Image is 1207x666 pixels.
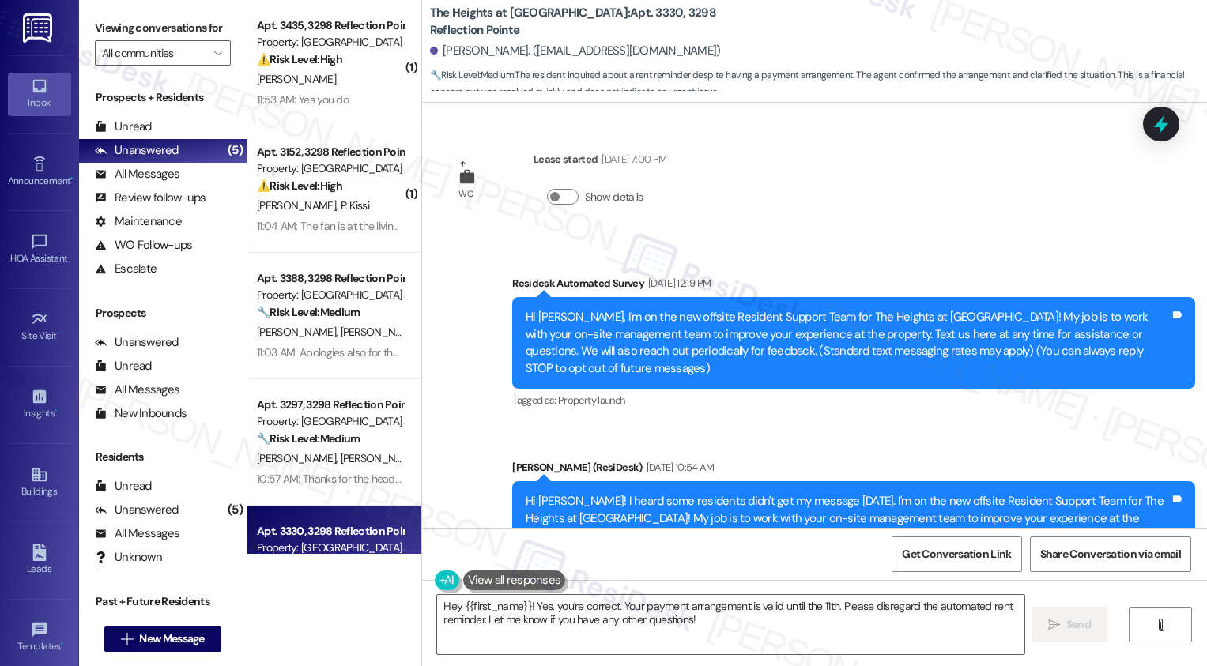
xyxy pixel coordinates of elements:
[257,472,949,486] div: 10:57 AM: Thanks for the heads-up, [PERSON_NAME]! Sometimes it just takes a little time for the p...
[257,540,403,556] div: Property: [GEOGRAPHIC_DATA] at [GEOGRAPHIC_DATA]
[526,309,1170,377] div: Hi [PERSON_NAME], I'm on the new offsite Resident Support Team for The Heights at [GEOGRAPHIC_DAT...
[61,638,63,649] span: •
[95,502,179,518] div: Unanswered
[95,382,179,398] div: All Messages
[257,144,403,160] div: Apt. 3152, 3298 Reflection Pointe
[257,72,336,86] span: [PERSON_NAME]
[1155,619,1167,631] i: 
[1048,619,1060,631] i: 
[257,160,403,177] div: Property: [GEOGRAPHIC_DATA] at [GEOGRAPHIC_DATA]
[102,40,206,66] input: All communities
[8,306,71,348] a: Site Visit •
[257,198,341,213] span: [PERSON_NAME]
[512,389,1195,412] div: Tagged as:
[430,5,746,39] b: The Heights at [GEOGRAPHIC_DATA]: Apt. 3330, 3298 Reflection Pointe
[213,47,222,59] i: 
[340,451,419,465] span: [PERSON_NAME]
[95,261,157,277] div: Escalate
[430,69,514,81] strong: 🔧 Risk Level: Medium
[8,616,71,659] a: Templates •
[534,151,666,173] div: Lease started
[95,213,182,230] div: Maintenance
[257,523,403,540] div: Apt. 3330, 3298 Reflection Pointe
[257,413,403,430] div: Property: [GEOGRAPHIC_DATA] at [GEOGRAPHIC_DATA]
[57,328,59,339] span: •
[1030,536,1191,572] button: Share Conversation via email
[95,16,231,40] label: Viewing conversations for
[558,393,624,407] span: Property launch
[95,405,187,422] div: New Inbounds
[902,546,1011,563] span: Get Conversation Link
[458,186,473,202] div: WO
[79,449,247,465] div: Residents
[1040,546,1181,563] span: Share Conversation via email
[70,173,73,184] span: •
[8,539,71,581] a: Leads
[257,52,342,66] strong: ⚠️ Risk Level: High
[257,179,342,193] strong: ⚠️ Risk Level: High
[79,89,247,106] div: Prospects + Residents
[257,34,403,51] div: Property: [GEOGRAPHIC_DATA] at [GEOGRAPHIC_DATA]
[257,345,434,359] div: 11:03 AM: Apologies also for the mix up!
[437,595,1024,654] textarea: Hey {{first_name}}! Yes, you're correct. Your payment arrangement is valid until the 11th. Please...
[79,593,247,610] div: Past + Future Residents
[224,138,247,163] div: (5)
[430,43,721,59] div: [PERSON_NAME]. ([EMAIL_ADDRESS][DOMAIN_NAME])
[257,305,360,319] strong: 🔧 Risk Level: Medium
[121,633,133,645] i: 
[257,270,403,287] div: Apt. 3388, 3298 Reflection Pointe
[892,536,1021,572] button: Get Conversation Link
[95,358,152,374] div: Unread
[598,151,666,167] div: [DATE] 7:00 PM
[8,461,71,504] a: Buildings
[224,498,247,522] div: (5)
[95,478,152,495] div: Unread
[257,325,341,339] span: [PERSON_NAME]
[340,198,368,213] span: P. Kissi
[139,630,204,647] span: New Message
[95,334,179,351] div: Unanswered
[1066,616,1091,633] span: Send
[257,92,349,107] div: 11:53 AM: Yes you do
[95,119,152,135] div: Unread
[257,451,341,465] span: [PERSON_NAME]
[8,383,71,426] a: Insights •
[643,459,715,476] div: [DATE] 10:54 AM
[104,626,221,652] button: New Message
[95,237,192,254] div: WO Follow-ups
[512,459,1195,481] div: [PERSON_NAME] (ResiDesk)
[340,325,419,339] span: [PERSON_NAME]
[79,305,247,322] div: Prospects
[1032,607,1108,642] button: Send
[585,189,643,205] label: Show details
[257,17,403,34] div: Apt. 3435, 3298 Reflection Pointe
[8,73,71,115] a: Inbox
[257,431,360,446] strong: 🔧 Risk Level: Medium
[95,525,179,542] div: All Messages
[95,142,179,159] div: Unanswered
[23,13,55,43] img: ResiDesk Logo
[95,166,179,182] div: All Messages
[512,275,1195,297] div: Residesk Automated Survey
[55,405,57,416] span: •
[430,67,1207,101] span: : The resident inquired about a rent reminder despite having a payment arrangement. The agent con...
[257,287,403,303] div: Property: [GEOGRAPHIC_DATA] at [GEOGRAPHIC_DATA]
[526,493,1170,544] div: Hi [PERSON_NAME]! I heard some residents didn't get my message [DATE]. I'm on the new offsite Res...
[644,275,711,292] div: [DATE] 12:19 PM
[95,549,162,566] div: Unknown
[95,190,206,206] div: Review follow-ups
[8,228,71,271] a: HOA Assistant
[257,397,403,413] div: Apt. 3297, 3298 Reflection Pointe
